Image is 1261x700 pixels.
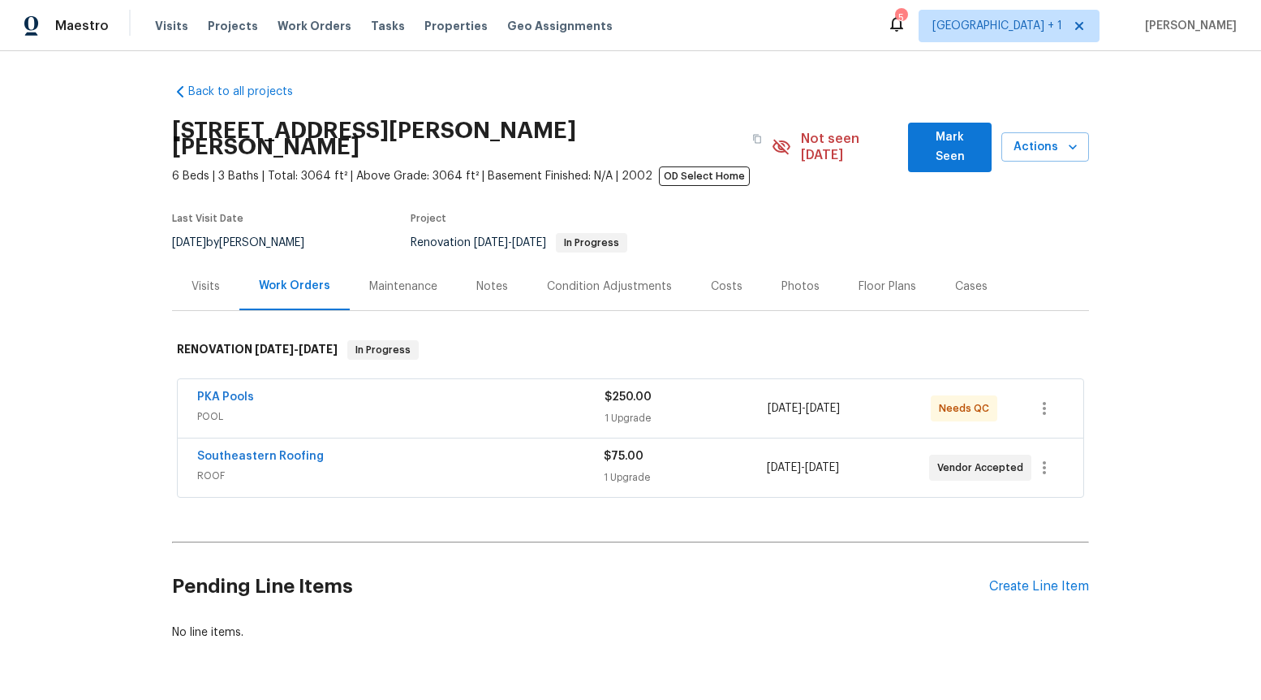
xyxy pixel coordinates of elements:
div: Photos [781,279,820,295]
div: No line items. [172,624,1089,641]
span: Not seen [DATE] [801,131,899,163]
span: Mark Seen [921,127,979,167]
span: [DATE] [806,403,840,414]
span: Project [411,214,446,223]
div: 5 [895,10,906,26]
span: ROOF [197,468,604,484]
span: [DATE] [474,237,508,248]
a: Back to all projects [172,84,328,100]
span: [DATE] [768,403,802,414]
span: POOL [197,408,605,425]
a: Southeastern Roofing [197,451,324,462]
span: Projects [208,18,258,34]
span: $75.00 [604,451,643,462]
h2: Pending Line Items [172,549,989,624]
span: [DATE] [255,344,294,355]
button: Copy Address [742,124,772,153]
span: $250.00 [605,391,652,403]
div: Maintenance [369,279,437,295]
span: Needs QC [939,400,996,417]
span: Last Visit Date [172,214,243,223]
span: - [474,237,546,248]
span: [GEOGRAPHIC_DATA] + 1 [932,18,1062,34]
span: Visits [155,18,188,34]
span: Geo Assignments [507,18,613,34]
span: In Progress [557,238,626,248]
span: Actions [1014,137,1076,158]
span: - [255,344,338,355]
span: [DATE] [805,462,839,473]
span: Vendor Accepted [937,460,1030,476]
span: [PERSON_NAME] [1138,18,1237,34]
button: Actions [1001,132,1089,162]
div: Work Orders [259,278,330,294]
span: [DATE] [299,344,338,355]
div: Visits [192,279,220,295]
span: In Progress [349,342,417,358]
span: OD Select Home [659,166,750,186]
div: Notes [476,279,508,295]
div: RENOVATION [DATE]-[DATE]In Progress [172,324,1089,376]
div: Create Line Item [989,579,1089,594]
span: Work Orders [278,18,351,34]
h6: RENOVATION [177,340,338,360]
span: Renovation [411,237,627,248]
span: [DATE] [172,237,206,248]
div: by [PERSON_NAME] [172,233,324,253]
span: [DATE] [512,237,546,248]
span: - [768,400,840,417]
div: Costs [711,279,742,295]
span: - [767,460,839,476]
span: Properties [424,18,488,34]
div: Condition Adjustments [547,279,672,295]
button: Mark Seen [908,123,992,172]
div: 1 Upgrade [604,469,766,486]
div: Cases [955,279,988,295]
span: [DATE] [767,462,801,473]
span: Maestro [55,18,109,34]
a: PKA Pools [197,391,254,403]
span: Tasks [371,20,405,32]
div: 1 Upgrade [605,410,768,426]
div: Floor Plans [859,279,916,295]
h2: [STREET_ADDRESS][PERSON_NAME][PERSON_NAME] [172,123,742,155]
span: 6 Beds | 3 Baths | Total: 3064 ft² | Above Grade: 3064 ft² | Basement Finished: N/A | 2002 [172,168,772,184]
